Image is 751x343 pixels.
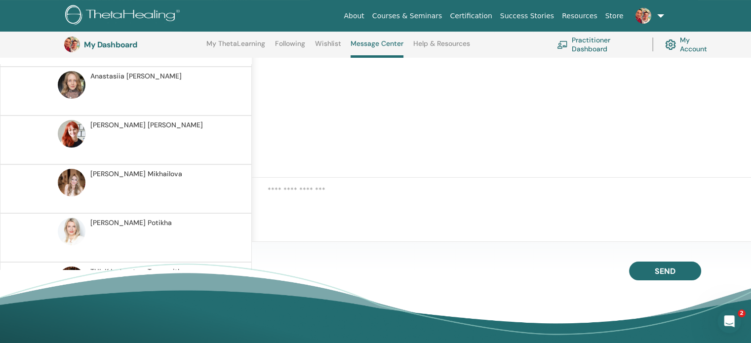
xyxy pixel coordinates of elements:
[90,267,231,298] span: THInK Instructors Team with [PERSON_NAME], Founder of ThetaHealing®
[64,37,80,52] img: default.jpg
[90,169,182,179] span: [PERSON_NAME] Mikhailova
[635,8,651,24] img: default.jpg
[65,5,183,27] img: logo.png
[558,7,601,25] a: Resources
[665,37,676,52] img: cog.svg
[315,39,341,55] a: Wishlist
[655,266,675,276] span: Send
[717,309,741,333] iframe: Intercom live chat
[58,120,85,148] img: default.jpg
[629,262,701,280] button: Send
[738,309,746,317] span: 2
[90,218,172,228] span: [PERSON_NAME] Potikha
[557,34,640,55] a: Practitioner Dashboard
[557,40,568,48] img: chalkboard-teacher.svg
[413,39,470,55] a: Help & Resources
[58,218,85,245] img: default.jpg
[206,39,265,55] a: My ThetaLearning
[665,34,715,55] a: My Account
[601,7,628,25] a: Store
[58,71,85,99] img: default.jpg
[90,120,203,130] span: [PERSON_NAME] [PERSON_NAME]
[368,7,446,25] a: Courses & Seminars
[275,39,305,55] a: Following
[496,7,558,25] a: Success Stories
[84,40,183,49] h3: My Dashboard
[351,39,403,58] a: Message Center
[58,169,85,196] img: default.jpg
[446,7,496,25] a: Certification
[340,7,368,25] a: About
[90,71,182,81] span: Anastasiia [PERSON_NAME]
[58,267,85,294] img: default.jpg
